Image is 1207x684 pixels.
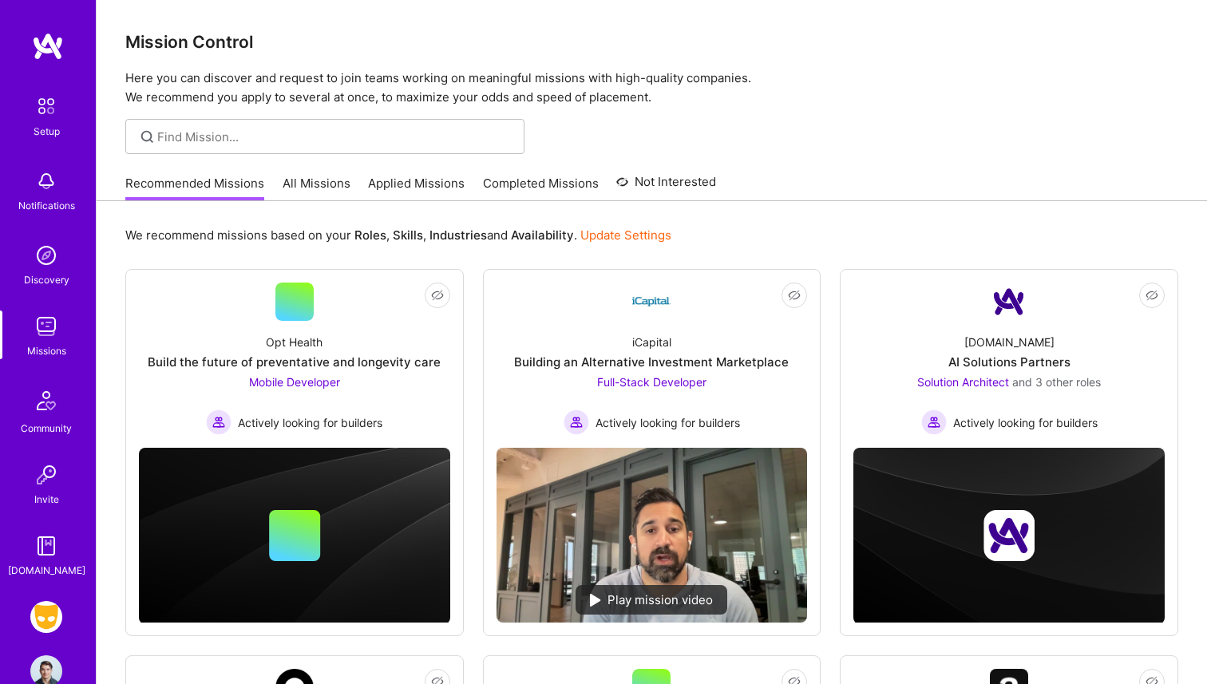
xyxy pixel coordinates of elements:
p: We recommend missions based on your , , and . [125,227,671,243]
a: Completed Missions [483,175,599,201]
div: Opt Health [266,334,323,350]
span: Mobile Developer [249,375,340,389]
b: Industries [429,227,487,243]
div: Setup [34,123,60,140]
a: Not Interested [616,172,716,201]
div: Play mission video [576,585,727,615]
p: Here you can discover and request to join teams working on meaningful missions with high-quality ... [125,69,1178,107]
i: icon EyeClosed [788,289,801,302]
b: Skills [393,227,423,243]
div: Community [21,420,72,437]
input: Find Mission... [157,128,512,145]
img: No Mission [497,448,808,623]
img: cover [853,448,1165,623]
span: Solution Architect [917,375,1009,389]
div: [DOMAIN_NAME] [8,562,85,579]
i: icon EyeClosed [431,289,444,302]
a: Opt HealthBuild the future of preventative and longevity careMobile Developer Actively looking fo... [139,283,450,435]
img: logo [32,32,64,61]
div: Notifications [18,197,75,214]
a: Update Settings [580,227,671,243]
div: iCapital [632,334,671,350]
a: Grindr: Mobile + BE + Cloud [26,601,66,633]
img: Company Logo [632,283,671,321]
i: icon EyeClosed [1146,289,1158,302]
a: Company Logo[DOMAIN_NAME]AI Solutions PartnersSolution Architect and 3 other rolesActively lookin... [853,283,1165,435]
img: discovery [30,239,62,271]
span: and 3 other roles [1012,375,1101,389]
div: Discovery [24,271,69,288]
a: Company LogoiCapitalBuilding an Alternative Investment MarketplaceFull-Stack Developer Actively l... [497,283,808,435]
img: bell [30,165,62,197]
img: Actively looking for builders [921,409,947,435]
div: Invite [34,491,59,508]
img: Company logo [983,510,1035,561]
img: Invite [30,459,62,491]
span: Actively looking for builders [953,414,1098,431]
b: Roles [354,227,386,243]
img: guide book [30,530,62,562]
div: Building an Alternative Investment Marketplace [514,354,789,370]
a: Recommended Missions [125,175,264,201]
span: Full-Stack Developer [597,375,706,389]
img: Company Logo [990,283,1028,321]
img: setup [30,89,63,123]
h3: Mission Control [125,32,1178,52]
i: icon SearchGrey [138,128,156,146]
div: AI Solutions Partners [948,354,1070,370]
a: Applied Missions [368,175,465,201]
img: cover [139,448,450,623]
b: Availability [511,227,574,243]
div: [DOMAIN_NAME] [964,334,1055,350]
span: Actively looking for builders [238,414,382,431]
div: Build the future of preventative and longevity care [148,354,441,370]
span: Actively looking for builders [596,414,740,431]
div: Missions [27,342,66,359]
img: Actively looking for builders [564,409,589,435]
img: Community [27,382,65,420]
img: play [590,594,601,607]
img: Grindr: Mobile + BE + Cloud [30,601,62,633]
img: teamwork [30,310,62,342]
img: Actively looking for builders [206,409,232,435]
a: All Missions [283,175,350,201]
